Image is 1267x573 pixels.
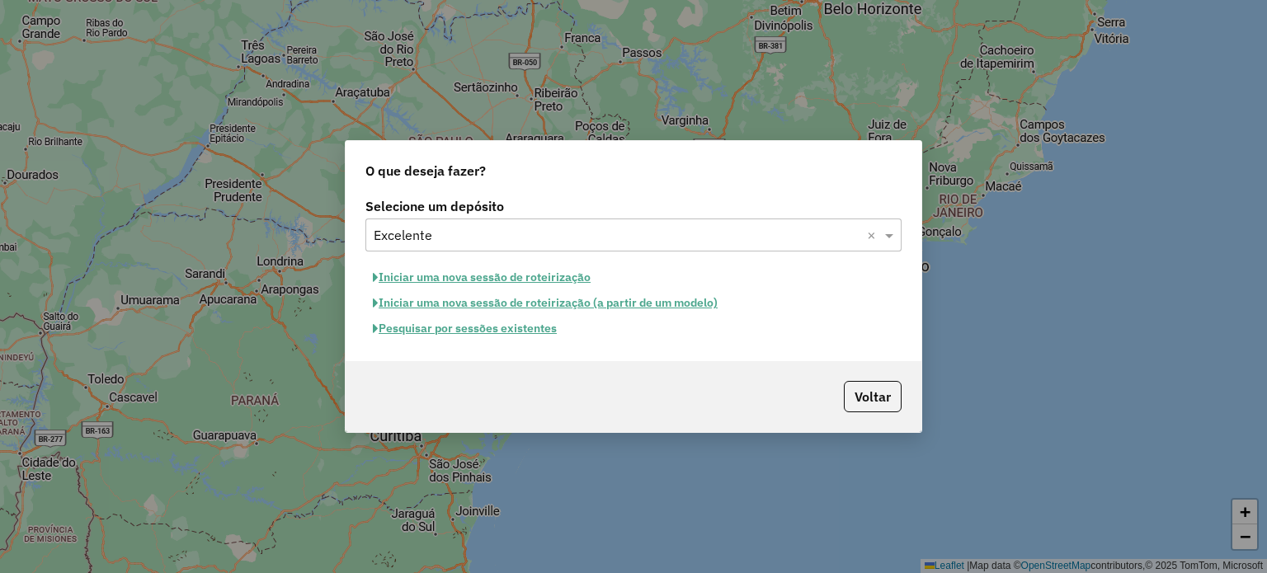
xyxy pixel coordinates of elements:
[365,265,598,290] button: Iniciar uma nova sessão de roteirização
[365,316,564,341] button: Pesquisar por sessões existentes
[844,381,902,412] button: Voltar
[365,290,725,316] button: Iniciar uma nova sessão de roteirização (a partir de um modelo)
[867,225,881,245] span: Clear all
[365,196,902,216] label: Selecione um depósito
[365,161,486,181] span: O que deseja fazer?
